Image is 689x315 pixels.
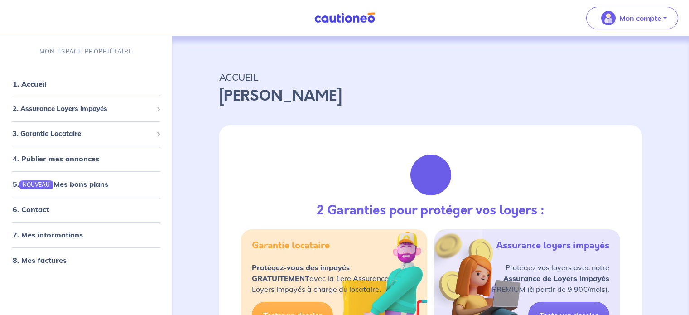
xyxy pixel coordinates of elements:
div: 5.NOUVEAUMes bons plans [4,175,169,193]
div: 4. Publier mes annonces [4,150,169,168]
div: 6. Contact [4,200,169,218]
button: illu_account_valid_menu.svgMon compte [586,7,678,29]
p: ACCUEIL [219,69,642,85]
a: 7. Mes informations [13,230,83,239]
p: avec la 1ère Assurance Loyers Impayés à charge du locataire. [252,262,389,295]
p: Mon compte [619,13,661,24]
span: 3. Garantie Locataire [13,129,153,139]
span: 2. Assurance Loyers Impayés [13,104,153,114]
a: 8. Mes factures [13,256,67,265]
div: 3. Garantie Locataire [4,125,169,143]
div: 2. Assurance Loyers Impayés [4,100,169,118]
a: 5.NOUVEAUMes bons plans [13,179,108,189]
div: 7. Mes informations [4,226,169,244]
p: [PERSON_NAME] [219,85,642,107]
div: 1. Accueil [4,75,169,93]
h5: Garantie locataire [252,240,330,251]
h3: 2 Garanties pour protéger vos loyers : [317,203,544,218]
h5: Assurance loyers impayés [496,240,609,251]
a: 4. Publier mes annonces [13,154,99,163]
img: Cautioneo [311,12,379,24]
img: justif-loupe [406,150,455,199]
p: Protégez vos loyers avec notre PREMIUM (à partir de 9,90€/mois). [492,262,609,295]
img: illu_account_valid_menu.svg [601,11,616,25]
a: 1. Accueil [13,79,46,88]
a: 6. Contact [13,205,49,214]
div: 8. Mes factures [4,251,169,269]
p: MON ESPACE PROPRIÉTAIRE [39,47,133,56]
strong: Assurance de Loyers Impayés [503,274,609,283]
strong: Protégez-vous des impayés GRATUITEMENT [252,263,350,283]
